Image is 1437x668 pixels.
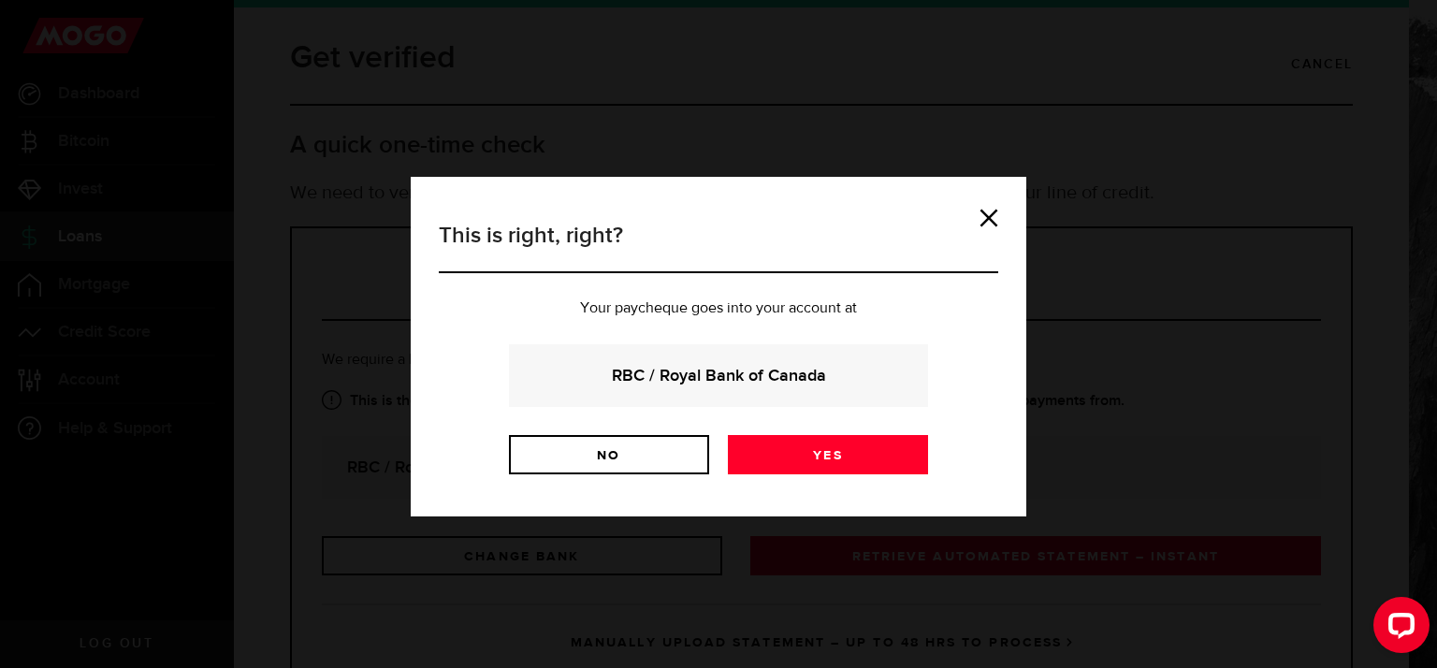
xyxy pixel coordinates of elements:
h3: This is right, right? [439,219,998,273]
iframe: LiveChat chat widget [1358,589,1437,668]
a: Yes [728,435,928,474]
strong: RBC / Royal Bank of Canada [534,363,903,388]
p: Your paycheque goes into your account at [439,301,998,316]
a: No [509,435,709,474]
